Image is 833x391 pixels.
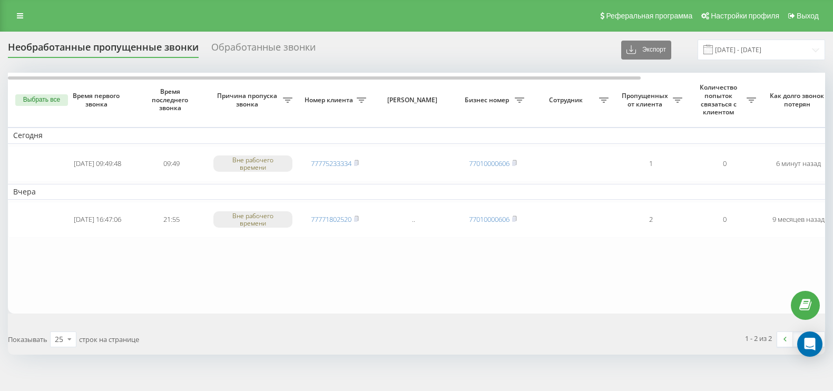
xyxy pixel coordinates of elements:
[614,146,688,182] td: 1
[134,146,208,182] td: 09:49
[688,202,761,238] td: 0
[797,12,819,20] span: Выход
[770,92,827,108] span: Как долго звонок потерян
[311,214,351,224] a: 77771802520
[143,87,200,112] span: Время последнего звонка
[606,12,692,20] span: Реферальная программа
[469,214,509,224] a: 77010000606
[614,202,688,238] td: 2
[61,202,134,238] td: [DATE] 16:47:06
[8,335,47,344] span: Показывать
[693,83,747,116] span: Количество попыток связаться с клиентом
[371,202,456,238] td: ..
[711,12,779,20] span: Настройки профиля
[619,92,673,108] span: Пропущенных от клиента
[55,334,63,345] div: 25
[380,96,447,104] span: [PERSON_NAME]
[797,331,822,357] div: Open Intercom Messenger
[745,333,772,344] div: 1 - 2 из 2
[15,94,68,106] button: Выбрать все
[69,92,126,108] span: Время первого звонка
[303,96,357,104] span: Номер клиента
[79,335,139,344] span: строк на странице
[311,159,351,168] a: 77775233334
[213,155,292,171] div: Вне рабочего времени
[8,42,199,58] div: Необработанные пропущенные звонки
[213,92,283,108] span: Причина пропуска звонка
[535,96,599,104] span: Сотрудник
[134,202,208,238] td: 21:55
[688,146,761,182] td: 0
[213,211,292,227] div: Вне рабочего времени
[469,159,509,168] a: 77010000606
[793,332,809,347] a: 1
[211,42,316,58] div: Обработанные звонки
[461,96,515,104] span: Бизнес номер
[621,41,671,60] button: Экспорт
[61,146,134,182] td: [DATE] 09:49:48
